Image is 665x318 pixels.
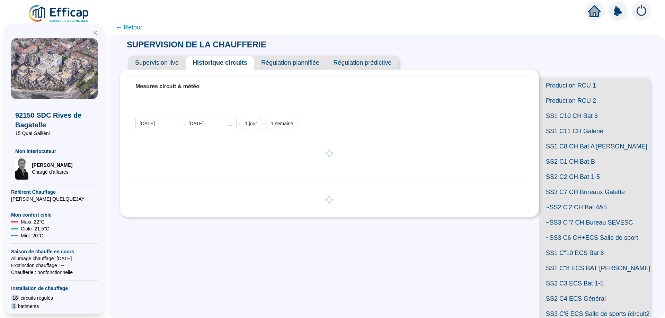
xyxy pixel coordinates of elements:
span: ~SS3 C''7 CH Bureau SEVESC [539,215,650,230]
span: SS2 C4 ECS Général [539,291,650,306]
span: Saison de chauffe en cours [11,248,98,255]
img: efficap energie logo [28,4,90,24]
button: 1 semaine [265,118,299,129]
span: Production RCU 1 [539,78,650,93]
button: 1 jour [239,118,263,129]
img: alerts [608,1,628,21]
span: 92150 SDC Rives de Bagatelle [15,110,94,130]
span: Mini : 20 °C [21,232,43,239]
img: Chargé d'affaires [15,157,29,180]
span: circuits régulés [21,294,53,301]
span: SS1 C"10 ECS Bat 6 [539,245,650,261]
span: Allumage chauffage : [DATE] [11,255,98,262]
span: SS3 C7 CH Bureaux Galette [539,184,650,200]
span: Installation de chauffage [11,285,98,292]
span: Historique circuits [186,56,254,70]
span: SS1 C8 CH Bat A [PERSON_NAME] [539,139,650,154]
span: Mon confort cible [11,211,98,218]
span: SS1 C"8 ECS BAT [PERSON_NAME] [539,261,650,276]
span: Exctinction chauffage : -- [11,262,98,269]
span: 1 semaine [271,120,293,127]
span: Production RCU 2 [539,93,650,108]
span: SS1 C10 CH Bat 6 [539,108,650,124]
span: Chaufferie : non fonctionnelle [11,269,98,276]
span: Supervision live [128,56,186,70]
span: Référent Chauffage [11,189,98,196]
span: SS2 C2 CH Bat 1-5 [539,169,650,184]
div: Mesures circuit & météo [135,82,523,91]
span: double-left [93,30,98,35]
span: SS2 C1 CH Bat B [539,154,650,169]
span: home [588,5,601,17]
span: SS2 C3 ECS Bat 1-5 [539,276,650,291]
input: Date de fin [188,120,226,127]
span: 1 jour [245,120,257,127]
span: Mon interlocuteur [15,148,94,155]
span: Régulation prédictive [326,56,398,70]
span: ~SS3 C6 CH+ECS Salle de sport [539,230,650,245]
span: 15 Quai Galliéni [15,130,94,137]
span: batiments [18,303,39,310]
span: Cible : 21.5 °C [21,225,50,232]
input: Date de début [140,120,177,127]
span: Régulation plannifiée [254,56,326,70]
span: Chargé d'affaires [32,169,72,175]
span: 18 [11,294,19,301]
span: ~SS2 C'2 CH Bat 4&5 [539,200,650,215]
span: to [180,121,186,126]
span: Maxi : 22 °C [21,218,45,225]
span: SUPERVISION DE LA CHAUFFERIE [120,40,273,49]
span: [PERSON_NAME] QUELQUEJAY [11,196,98,202]
img: alerts [632,1,651,21]
span: SS1 C11 CH Galerie [539,124,650,139]
span: ← Retour [116,22,142,32]
span: 5 [11,303,17,310]
span: swap-right [180,121,186,126]
span: [PERSON_NAME] [32,162,72,169]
